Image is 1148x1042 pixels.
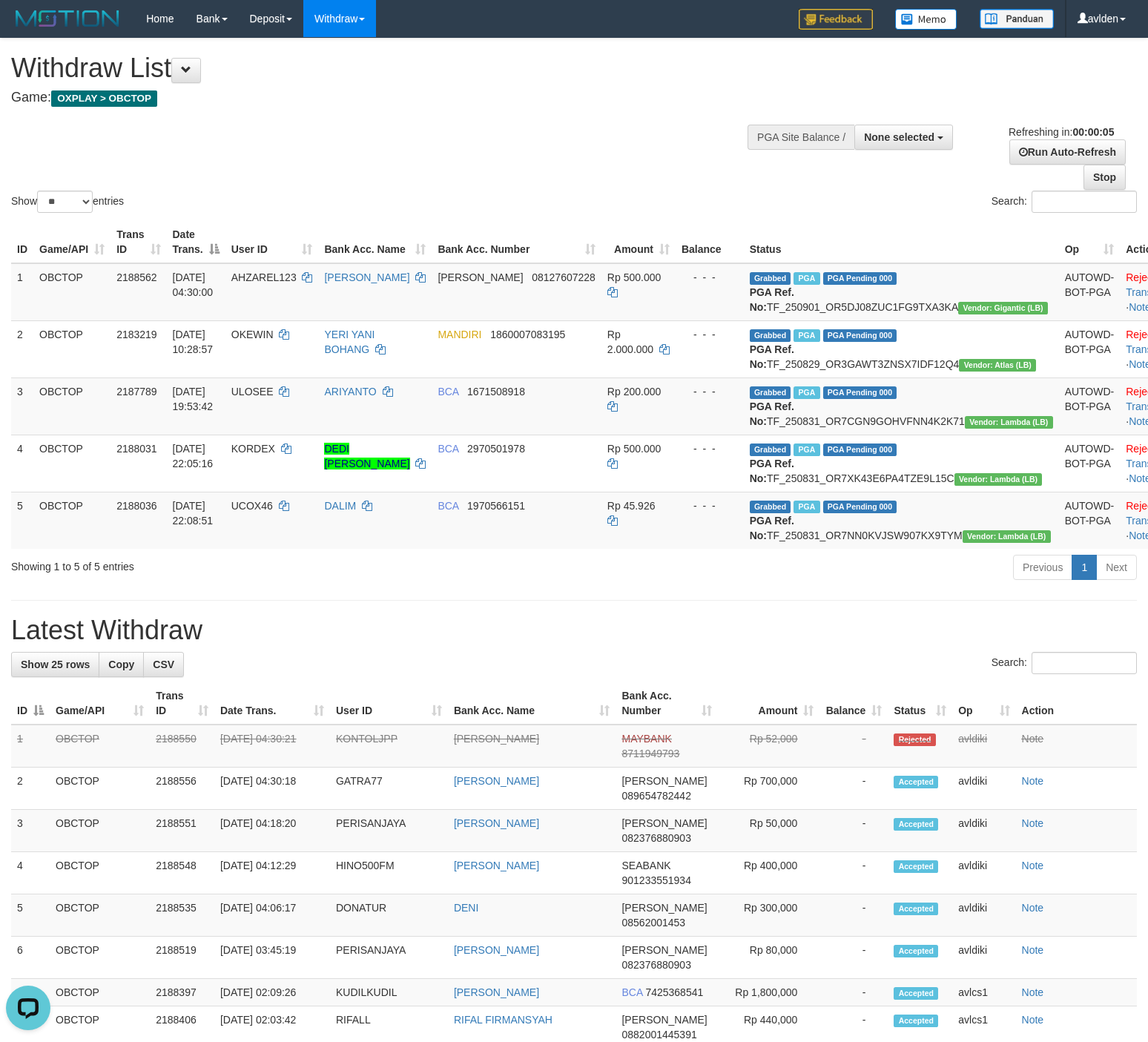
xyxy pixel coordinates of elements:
[11,937,50,979] td: 6
[621,860,670,871] span: SEABANK
[50,725,150,768] td: OBCTOP
[33,377,110,435] td: OBCTOP
[454,817,539,829] a: [PERSON_NAME]
[116,500,157,512] span: 2188036
[11,263,33,321] td: 1
[894,987,938,1000] span: Accepted
[744,263,1059,321] td: TF_250901_OR5DJ08ZUC1FG9TXA3KA
[819,725,888,768] td: -
[11,725,50,768] td: 1
[819,937,888,979] td: -
[11,810,50,852] td: 3
[992,191,1137,213] label: Search:
[895,9,957,30] img: Button%20Memo.svg
[173,386,214,412] span: [DATE] 19:53:42
[744,435,1059,492] td: TF_250831_OR7XK43E6PA4TZE9L15C
[607,271,661,283] span: Rp 500.000
[324,271,409,283] a: [PERSON_NAME]
[324,443,409,469] a: DEDI [PERSON_NAME]
[1059,263,1121,321] td: AUTOWD-BOT-PGA
[11,435,33,492] td: 4
[150,682,214,725] th: Trans ID: activate to sort column ascending
[621,874,690,886] span: Copy 901233551934 to clipboard
[330,979,448,1006] td: KUDILKUDIL
[750,400,794,427] b: PGA Ref. No:
[150,725,214,768] td: 2188550
[750,329,791,342] span: Grabbed
[894,818,938,831] span: Accepted
[454,733,539,745] a: [PERSON_NAME]
[173,500,214,527] span: [DATE] 22:08:51
[1009,126,1114,138] span: Refreshing in:
[621,986,642,998] span: BCA
[330,937,448,979] td: PERISANJAYA
[682,270,738,285] div: - - -
[601,221,676,263] th: Amount: activate to sort column ascending
[467,443,525,455] span: Copy 2970501978 to clipboard
[1009,139,1126,165] a: Run Auto-Refresh
[11,53,751,83] h1: Withdraw List
[110,221,166,263] th: Trans ID: activate to sort column ascending
[1016,682,1137,725] th: Action
[958,302,1048,314] span: Vendor URL: https://dashboard.q2checkout.com/secure
[11,652,99,677] a: Show 25 rows
[150,979,214,1006] td: 2188397
[324,500,356,512] a: DALIM
[11,191,124,213] label: Show entries
[750,286,794,313] b: PGA Ref. No:
[21,659,90,670] span: Show 25 rows
[467,500,525,512] span: Copy 1970566151 to clipboard
[150,810,214,852] td: 2188551
[173,271,214,298] span: [DATE] 04:30:00
[718,768,819,810] td: Rp 700,000
[621,944,707,956] span: [PERSON_NAME]
[454,775,539,787] a: [PERSON_NAME]
[682,441,738,456] div: - - -
[116,386,157,398] span: 2187789
[794,272,819,285] span: Marked by avldiki
[616,682,718,725] th: Bank Acc. Number: activate to sort column ascending
[33,492,110,549] td: OBCTOP
[682,384,738,399] div: - - -
[116,443,157,455] span: 2188031
[454,986,539,998] a: [PERSON_NAME]
[607,443,661,455] span: Rp 500.000
[607,500,656,512] span: Rp 45.926
[621,1014,707,1026] span: [PERSON_NAME]
[1022,986,1044,998] a: Note
[231,271,297,283] span: AHZAREL123
[214,894,330,937] td: [DATE] 04:06:17
[330,894,448,937] td: DONATUR
[894,903,938,915] span: Accepted
[819,852,888,894] td: -
[1059,492,1121,549] td: AUTOWD-BOT-PGA
[1022,817,1044,829] a: Note
[954,473,1043,486] span: Vendor URL: https://dashboard.q2checkout.com/secure
[214,682,330,725] th: Date Trans.: activate to sort column ascending
[214,852,330,894] td: [DATE] 04:12:29
[438,500,458,512] span: BCA
[330,768,448,810] td: GATRA77
[448,682,616,725] th: Bank Acc. Name: activate to sort column ascending
[1022,775,1044,787] a: Note
[819,894,888,937] td: -
[1059,221,1121,263] th: Op: activate to sort column ascending
[454,944,539,956] a: [PERSON_NAME]
[11,979,50,1006] td: 7
[33,320,110,377] td: OBCTOP
[952,725,1015,768] td: avldiki
[682,498,738,513] div: - - -
[823,443,897,456] span: PGA Pending
[963,530,1051,543] span: Vendor URL: https://dashboard.q2checkout.com/secure
[116,271,157,283] span: 2188562
[682,327,738,342] div: - - -
[750,501,791,513] span: Grabbed
[11,553,467,574] div: Showing 1 to 5 of 5 entries
[854,125,953,150] button: None selected
[50,682,150,725] th: Game/API: activate to sort column ascending
[438,271,523,283] span: [PERSON_NAME]
[330,810,448,852] td: PERISANJAYA
[438,329,481,340] span: MANDIRI
[11,616,1137,645] h1: Latest Withdraw
[33,263,110,321] td: OBCTOP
